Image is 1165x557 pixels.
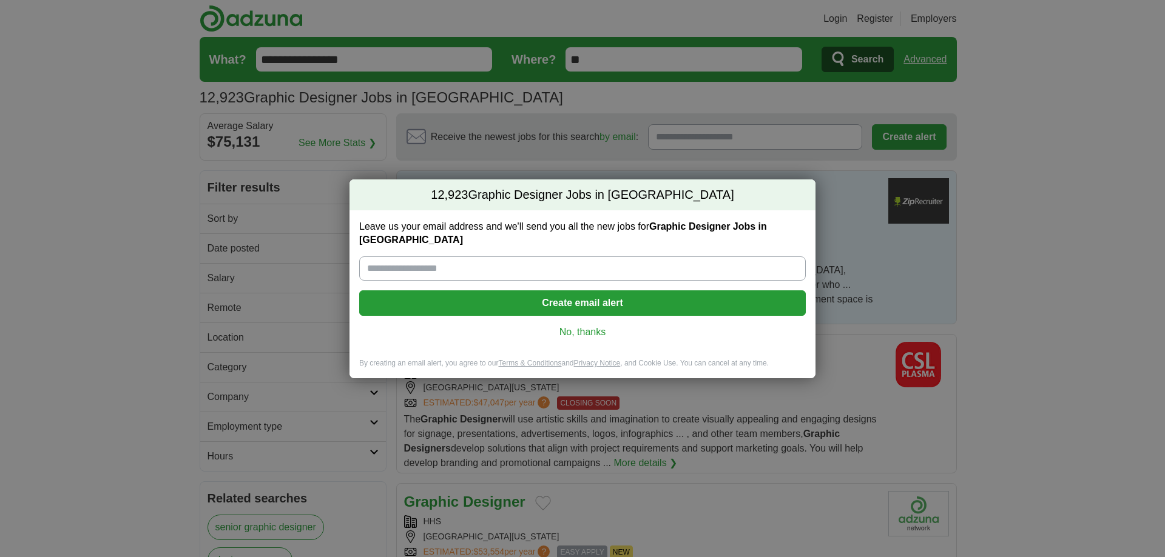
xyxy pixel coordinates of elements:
[498,359,561,367] a: Terms & Conditions
[431,187,468,204] span: 12,923
[369,325,796,339] a: No, thanks
[359,290,806,316] button: Create email alert
[349,358,815,378] div: By creating an email alert, you agree to our and , and Cookie Use. You can cancel at any time.
[349,179,815,211] h2: Graphic Designer Jobs in [GEOGRAPHIC_DATA]
[359,220,806,247] label: Leave us your email address and we'll send you all the new jobs for
[574,359,621,367] a: Privacy Notice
